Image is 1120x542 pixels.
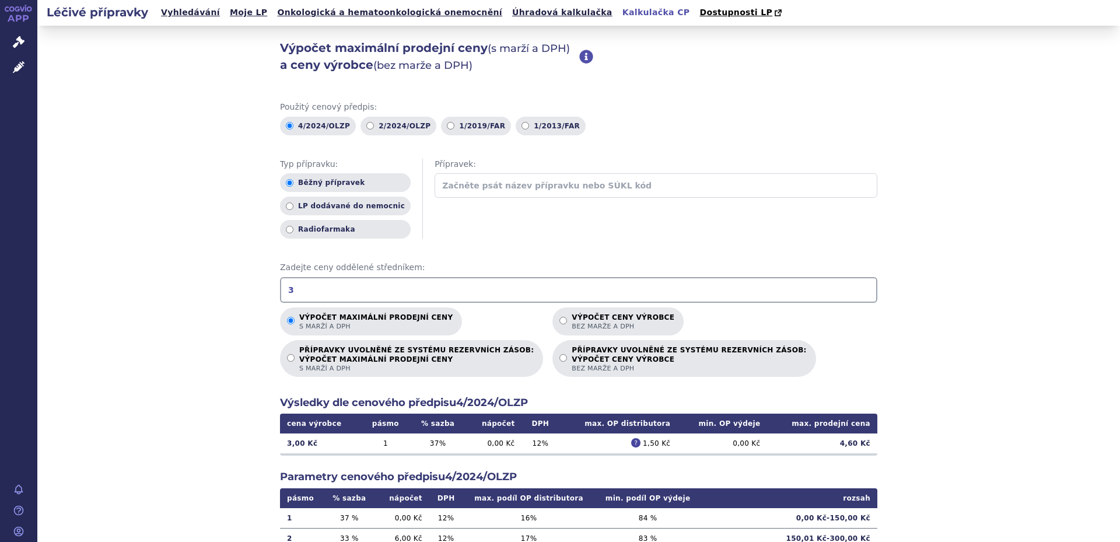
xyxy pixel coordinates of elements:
td: 4,60 Kč [767,433,877,453]
th: rozsah [701,488,877,508]
th: min. podíl OP výdeje [595,488,701,508]
h2: Léčivé přípravky [37,4,157,20]
th: pásmo [361,414,409,433]
strong: VÝPOČET CENY VÝROBCE [572,355,806,364]
th: pásmo [280,488,324,508]
label: Běžný přípravek [280,173,411,192]
td: 84 % [595,508,701,529]
h2: Výsledky dle cenového předpisu 4/2024/OLZP [280,396,877,410]
th: DPH [429,488,463,508]
th: nápočet [374,488,429,508]
a: Dostupnosti LP [696,5,787,21]
input: Běžný přípravek [286,179,293,187]
th: max. prodejní cena [767,414,877,433]
strong: VÝPOČET MAXIMÁLNÍ PRODEJNÍ CENY [299,355,534,364]
a: Moje LP [226,5,271,20]
input: 4/2024/OLZP [286,122,293,130]
span: (s marží a DPH) [488,42,570,55]
td: 0,00 Kč [374,508,429,529]
label: 1/2019/FAR [441,117,511,135]
span: Přípravek: [435,159,877,170]
input: 2/2024/OLZP [366,122,374,130]
span: s marží a DPH [299,322,453,331]
label: 4/2024/OLZP [280,117,356,135]
p: Výpočet ceny výrobce [572,313,674,331]
input: Zadejte ceny oddělené středníkem [280,277,877,303]
input: LP dodávané do nemocnic [286,202,293,210]
td: 3,00 Kč [280,433,361,453]
p: PŘÍPRAVKY UVOLNĚNÉ ZE SYSTÉMU REZERVNÍCH ZÁSOB: [299,346,534,373]
input: 1/2013/FAR [521,122,529,130]
h2: Výpočet maximální prodejní ceny a ceny výrobce [280,40,579,74]
td: 0,00 Kč [466,433,522,453]
span: bez marže a DPH [572,322,674,331]
input: 1/2019/FAR [447,122,454,130]
td: 1,50 Kč [559,433,677,453]
th: % sazba [324,488,374,508]
th: max. OP distributora [559,414,677,433]
a: Vyhledávání [157,5,223,20]
th: max. podíl OP distributora [463,488,594,508]
h2: Parametry cenového předpisu 4/2024/OLZP [280,470,877,484]
span: ? [631,438,640,447]
label: Radiofarmaka [280,220,411,239]
th: cena výrobce [280,414,361,433]
label: 1/2013/FAR [516,117,586,135]
input: PŘÍPRAVKY UVOLNĚNÉ ZE SYSTÉMU REZERVNÍCH ZÁSOB:VÝPOČET CENY VÝROBCEbez marže a DPH [559,354,567,362]
td: 37 % [409,433,466,453]
input: Výpočet ceny výrobcebez marže a DPH [559,317,567,324]
p: PŘÍPRAVKY UVOLNĚNÉ ZE SYSTÉMU REZERVNÍCH ZÁSOB: [572,346,806,373]
label: 2/2024/OLZP [360,117,436,135]
td: 0,00 Kč - 150,00 Kč [701,508,877,529]
span: Typ přípravku: [280,159,411,170]
span: Zadejte ceny oddělené středníkem: [280,262,877,274]
input: Radiofarmaka [286,226,293,233]
a: Úhradová kalkulačka [509,5,616,20]
td: 12 % [522,433,559,453]
td: 0,00 Kč [677,433,767,453]
span: s marží a DPH [299,364,534,373]
td: 16 % [463,508,594,529]
span: Dostupnosti LP [699,8,772,17]
th: min. OP výdeje [677,414,767,433]
input: PŘÍPRAVKY UVOLNĚNÉ ZE SYSTÉMU REZERVNÍCH ZÁSOB:VÝPOČET MAXIMÁLNÍ PRODEJNÍ CENYs marží a DPH [287,354,295,362]
input: Výpočet maximální prodejní cenys marží a DPH [287,317,295,324]
th: DPH [522,414,559,433]
input: Začněte psát název přípravku nebo SÚKL kód [435,173,877,198]
th: nápočet [466,414,522,433]
a: Kalkulačka CP [619,5,694,20]
span: (bez marže a DPH) [373,59,473,72]
td: 1 [361,433,409,453]
td: 37 % [324,508,374,529]
th: % sazba [409,414,466,433]
p: Výpočet maximální prodejní ceny [299,313,453,331]
span: bez marže a DPH [572,364,806,373]
span: Použitý cenový předpis: [280,102,877,113]
td: 1 [280,508,324,529]
label: LP dodávané do nemocnic [280,197,411,215]
a: Onkologická a hematoonkologická onemocnění [274,5,506,20]
td: 12 % [429,508,463,529]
